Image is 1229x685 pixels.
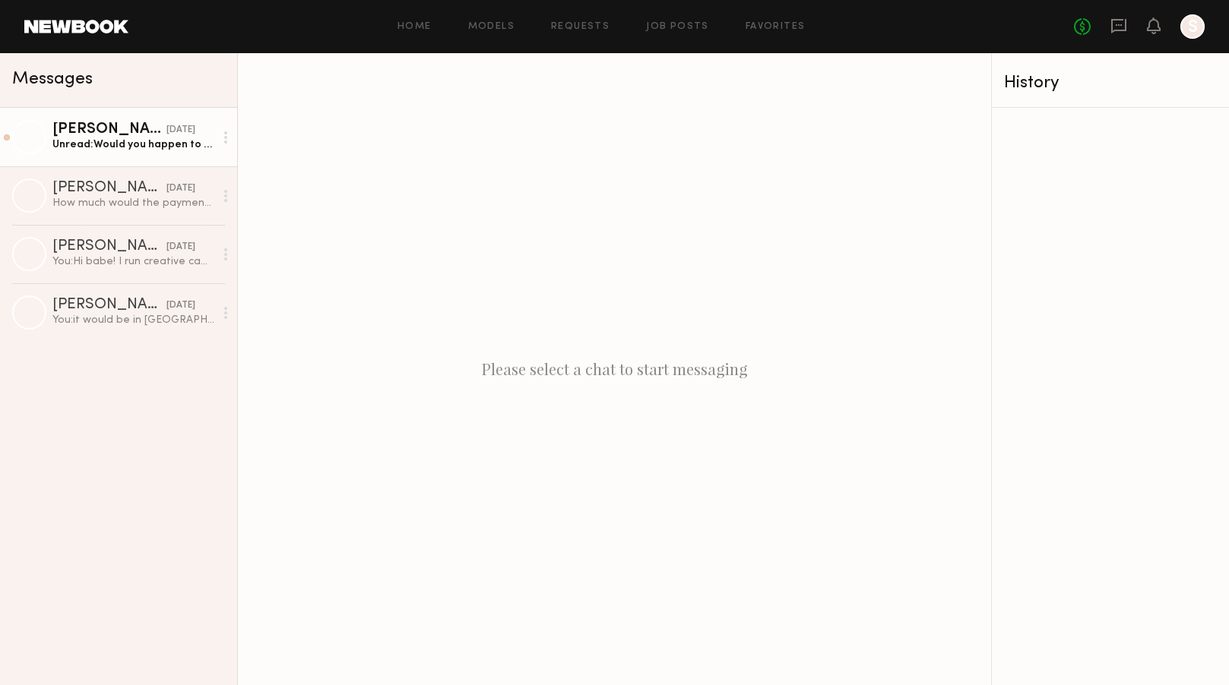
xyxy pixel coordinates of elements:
[52,122,166,137] div: [PERSON_NAME]
[52,298,166,313] div: [PERSON_NAME]
[166,123,195,137] div: [DATE]
[52,313,214,327] div: You: it would be in [GEOGRAPHIC_DATA] at a house from peerpsace. we would do two UGC videos and s...
[52,137,214,152] div: Unread: Would you happen to know the daily/hourly rate?
[52,196,214,210] div: How much would the payment be for this job? [DATE] I return to [GEOGRAPHIC_DATA] and I will stay ...
[12,71,93,88] span: Messages
[166,298,195,313] div: [DATE]
[52,181,166,196] div: [PERSON_NAME]
[166,240,195,254] div: [DATE]
[398,22,432,32] a: Home
[551,22,610,32] a: Requests
[468,22,515,32] a: Models
[646,22,709,32] a: Job Posts
[1180,14,1205,39] a: S
[166,182,195,196] div: [DATE]
[238,53,991,685] div: Please select a chat to start messaging
[746,22,806,32] a: Favorites
[1004,74,1217,92] div: History
[52,239,166,254] div: [PERSON_NAME]
[52,254,214,269] div: You: Hi babe! I run creative campaigns for brands and one of my clients loves your look! It's a p...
